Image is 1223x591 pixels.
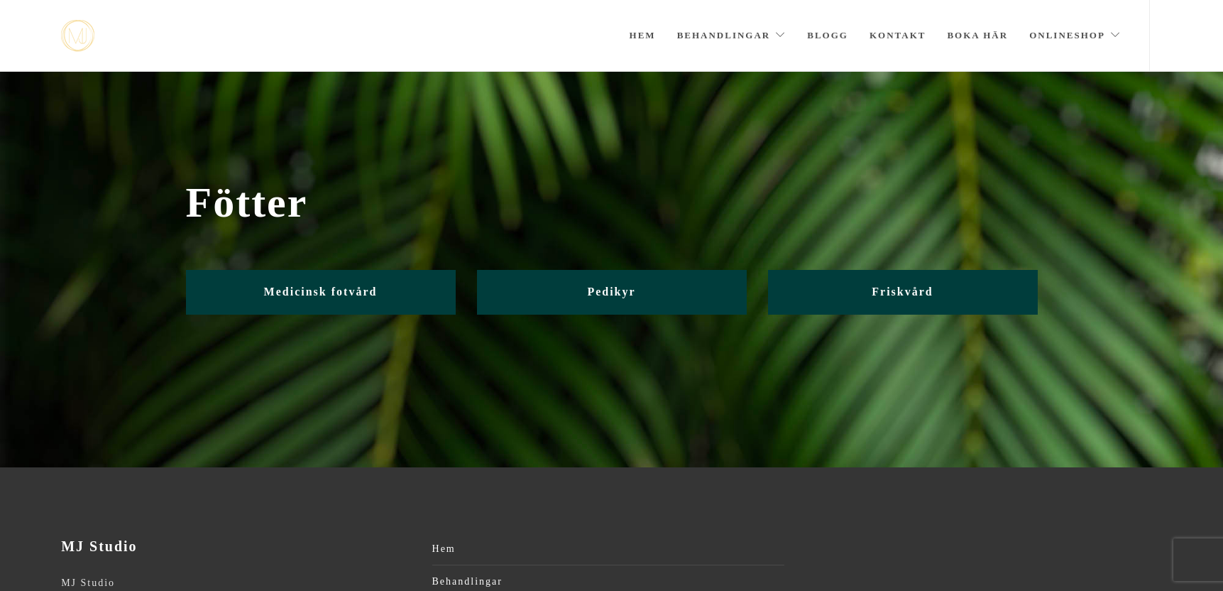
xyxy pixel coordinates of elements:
[768,270,1038,315] a: Friskvård
[61,20,94,52] img: mjstudio
[872,286,933,298] span: Friskvård
[477,270,747,315] a: Pedikyr
[61,538,413,555] h3: MJ Studio
[432,538,784,560] a: Hem
[186,178,1038,227] span: Fötter
[61,20,94,52] a: mjstudio mjstudio mjstudio
[186,270,456,315] a: Medicinsk fotvård
[587,286,635,298] span: Pedikyr
[264,286,378,298] span: Medicinsk fotvård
